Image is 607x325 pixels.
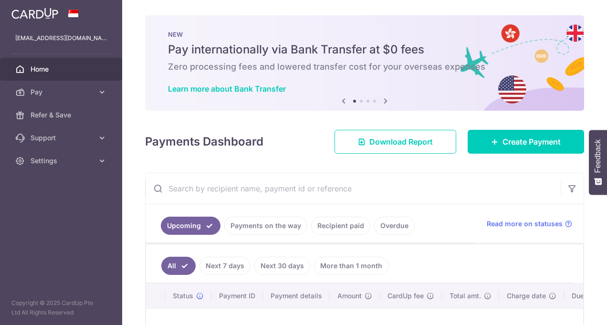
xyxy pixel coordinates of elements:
[161,257,196,275] a: All
[145,133,263,150] h4: Payments Dashboard
[387,291,424,301] span: CardUp fee
[507,291,546,301] span: Charge date
[589,130,607,195] button: Feedback - Show survey
[224,217,307,235] a: Payments on the way
[145,15,584,111] img: Bank transfer banner
[594,139,602,173] span: Feedback
[11,8,58,19] img: CardUp
[15,33,107,43] p: [EMAIL_ADDRESS][DOMAIN_NAME]
[337,291,362,301] span: Amount
[168,31,561,38] p: NEW
[31,64,94,74] span: Home
[173,291,193,301] span: Status
[374,217,415,235] a: Overdue
[168,84,286,94] a: Learn more about Bank Transfer
[487,219,563,229] span: Read more on statuses
[311,217,370,235] a: Recipient paid
[146,173,561,204] input: Search by recipient name, payment id or reference
[31,156,94,166] span: Settings
[468,130,584,154] a: Create Payment
[161,217,220,235] a: Upcoming
[450,291,481,301] span: Total amt.
[314,257,388,275] a: More than 1 month
[263,283,330,308] th: Payment details
[168,61,561,73] h6: Zero processing fees and lowered transfer cost for your overseas expenses
[502,136,561,147] span: Create Payment
[335,130,456,154] a: Download Report
[168,42,561,57] h5: Pay internationally via Bank Transfer at $0 fees
[199,257,251,275] a: Next 7 days
[31,133,94,143] span: Support
[31,110,94,120] span: Refer & Save
[211,283,263,308] th: Payment ID
[369,136,433,147] span: Download Report
[254,257,310,275] a: Next 30 days
[572,291,600,301] span: Due date
[31,87,94,97] span: Pay
[487,219,572,229] a: Read more on statuses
